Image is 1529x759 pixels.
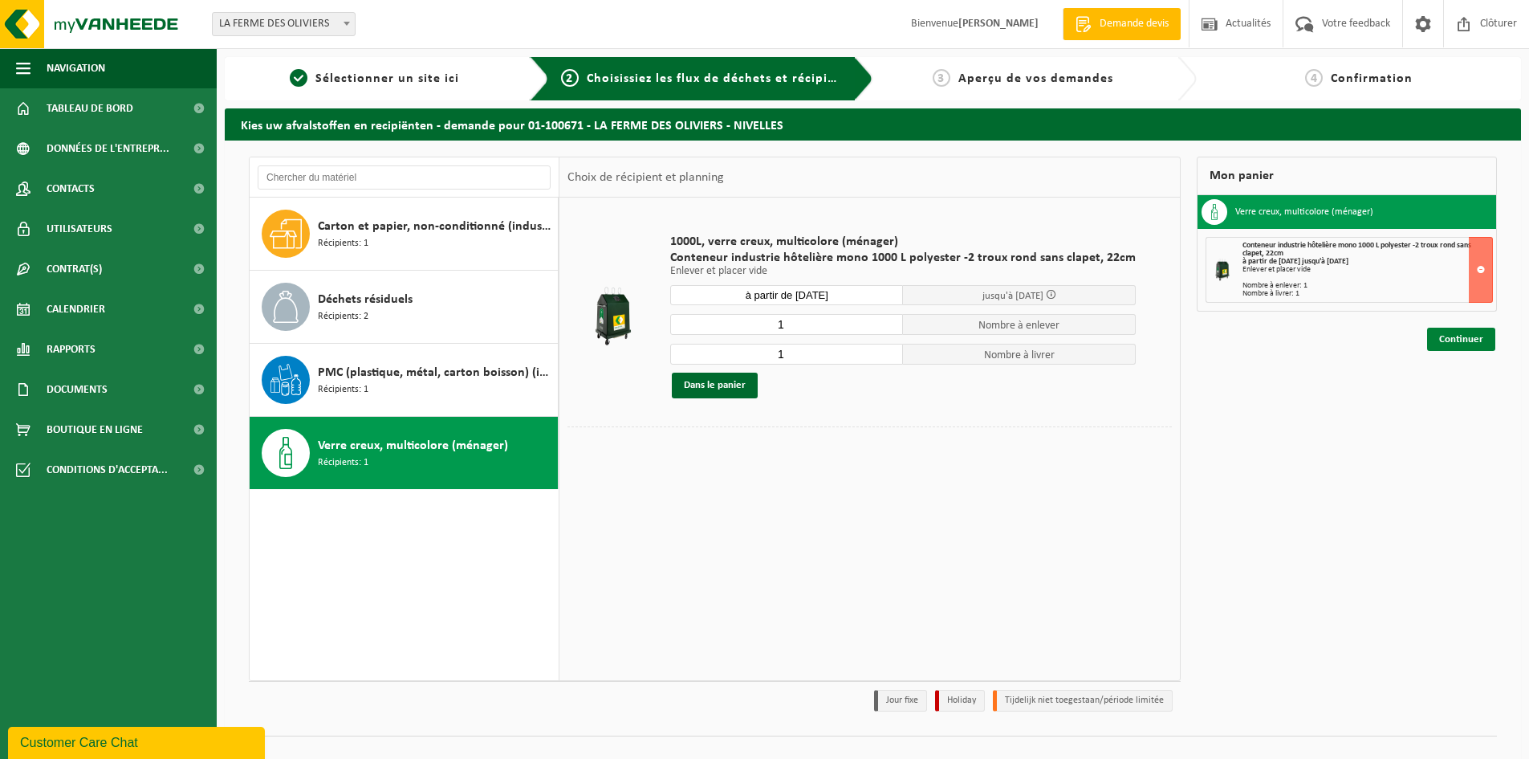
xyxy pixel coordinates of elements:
[250,344,559,417] button: PMC (plastique, métal, carton boisson) (industriel) Récipients: 1
[250,198,559,271] button: Carton et papier, non-conditionné (industriel) Récipients: 1
[250,271,559,344] button: Déchets résiduels Récipients: 2
[1242,266,1492,274] div: Enlever et placer vide
[1331,72,1413,85] span: Confirmation
[993,690,1173,712] li: Tijdelijk niet toegestaan/période limitée
[935,690,985,712] li: Holiday
[47,289,105,329] span: Calendrier
[903,344,1136,365] span: Nombre à livrer
[318,217,554,236] span: Carton et papier, non-conditionné (industriel)
[672,373,758,398] button: Dans le panier
[213,13,355,35] span: LA FERME DES OLIVIERS
[225,108,1521,140] h2: Kies uw afvalstoffen en recipiënten - demande pour 01-100671 - LA FERME DES OLIVIERS - NIVELLES
[587,72,854,85] span: Choisissiez les flux de déchets et récipients
[47,450,168,490] span: Conditions d'accepta...
[47,329,96,369] span: Rapports
[1197,157,1497,195] div: Mon panier
[47,249,102,289] span: Contrat(s)
[47,129,169,169] span: Données de l'entrepr...
[212,12,356,36] span: LA FERME DES OLIVIERS
[318,436,508,455] span: Verre creux, multicolore (ménager)
[903,314,1136,335] span: Nombre à enlever
[318,309,368,324] span: Récipients: 2
[1242,241,1471,258] span: Conteneur industrie hôtelière mono 1000 L polyester -2 troux rond sans clapet, 22cm
[933,69,950,87] span: 3
[258,165,551,190] input: Chercher du matériel
[47,209,112,249] span: Utilisateurs
[318,363,554,382] span: PMC (plastique, métal, carton boisson) (industriel)
[1305,69,1323,87] span: 4
[318,236,368,251] span: Récipients: 1
[1235,199,1373,225] h3: Verre creux, multicolore (ménager)
[250,417,559,489] button: Verre creux, multicolore (ménager) Récipients: 1
[1096,16,1173,32] span: Demande devis
[559,157,732,198] div: Choix de récipient et planning
[318,290,413,309] span: Déchets résiduels
[958,72,1113,85] span: Aperçu de vos demandes
[1242,290,1492,298] div: Nombre à livrer: 1
[670,266,1136,277] p: Enlever et placer vide
[47,410,143,450] span: Boutique en ligne
[233,69,517,88] a: 1Sélectionner un site ici
[8,724,268,759] iframe: chat widget
[1242,257,1348,266] strong: à partir de [DATE] jusqu'à [DATE]
[47,88,133,129] span: Tableau de bord
[1063,8,1181,40] a: Demande devis
[958,18,1039,30] strong: [PERSON_NAME]
[561,69,579,87] span: 2
[670,234,1136,250] span: 1000L, verre creux, multicolore (ménager)
[47,48,105,88] span: Navigation
[47,169,95,209] span: Contacts
[318,455,368,471] span: Récipients: 1
[670,285,903,305] input: Sélectionnez date
[874,690,927,712] li: Jour fixe
[318,382,368,398] span: Récipients: 1
[1242,282,1492,290] div: Nombre à enlever: 1
[315,72,459,85] span: Sélectionner un site ici
[670,250,1136,266] span: Conteneur industrie hôtelière mono 1000 L polyester -2 troux rond sans clapet, 22cm
[982,291,1043,301] span: jusqu'à [DATE]
[47,369,108,410] span: Documents
[290,69,307,87] span: 1
[1427,328,1495,351] a: Continuer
